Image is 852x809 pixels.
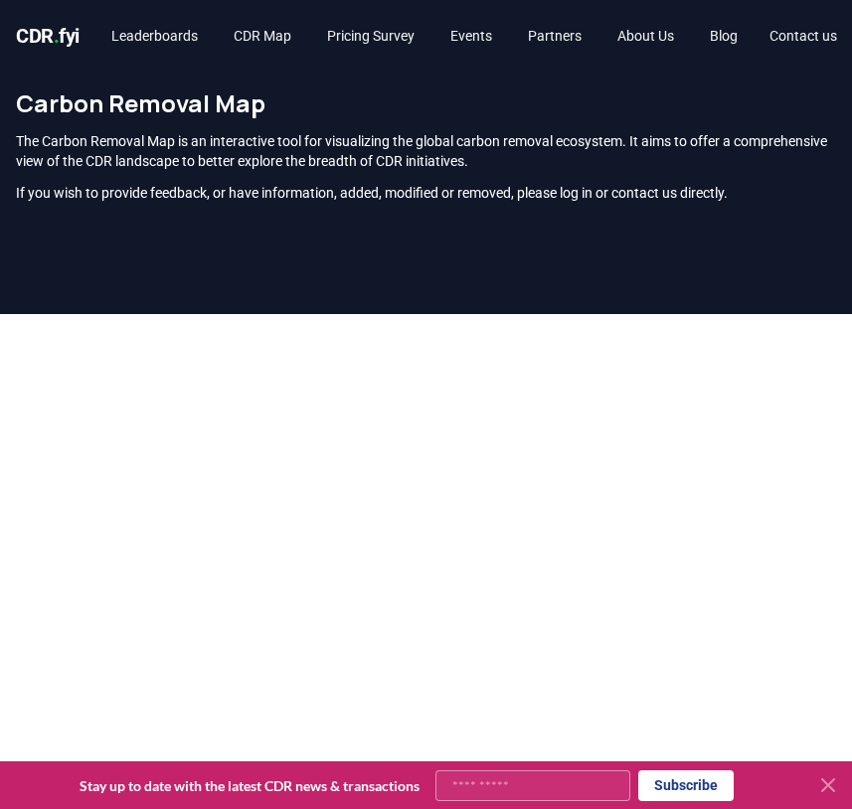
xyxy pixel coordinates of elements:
a: CDR.fyi [16,22,80,50]
a: Blog [694,18,754,54]
p: The Carbon Removal Map is an interactive tool for visualizing the global carbon removal ecosystem... [16,131,836,171]
a: Pricing Survey [311,18,430,54]
a: CDR Map [218,18,307,54]
a: Events [434,18,508,54]
span: . [54,24,60,48]
h1: Carbon Removal Map [16,87,836,119]
span: CDR fyi [16,24,80,48]
a: Leaderboards [95,18,214,54]
a: About Us [601,18,690,54]
a: Partners [512,18,597,54]
nav: Main [95,18,754,54]
p: If you wish to provide feedback, or have information, added, modified or removed, please log in o... [16,183,836,203]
